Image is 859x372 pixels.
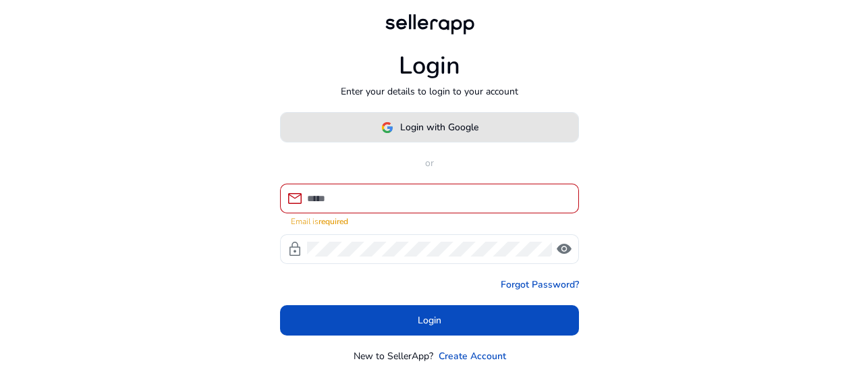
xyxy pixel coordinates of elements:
p: or [280,156,579,170]
mat-error: Email is [291,213,568,228]
span: lock [287,241,303,257]
button: Login [280,305,579,336]
img: google-logo.svg [381,122,393,134]
span: Login [418,313,441,327]
p: Enter your details to login to your account [341,84,518,99]
button: Login with Google [280,112,579,142]
h1: Login [399,51,460,80]
p: New to SellerApp? [354,349,433,363]
span: Login with Google [400,120,478,134]
a: Create Account [439,349,506,363]
span: mail [287,190,303,207]
span: visibility [556,241,572,257]
strong: required [318,216,348,227]
a: Forgot Password? [501,277,579,292]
